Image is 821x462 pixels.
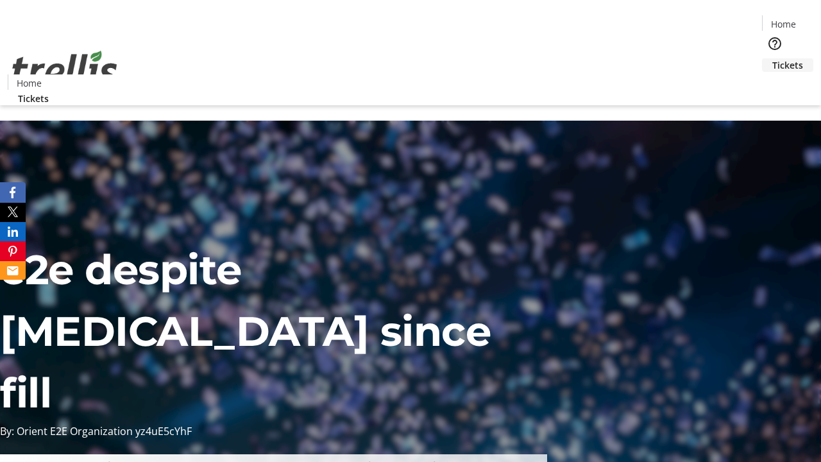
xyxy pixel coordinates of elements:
[17,76,42,90] span: Home
[762,72,788,98] button: Cart
[763,17,804,31] a: Home
[8,92,59,105] a: Tickets
[18,92,49,105] span: Tickets
[8,76,49,90] a: Home
[762,31,788,56] button: Help
[771,17,796,31] span: Home
[8,37,122,101] img: Orient E2E Organization yz4uE5cYhF's Logo
[772,58,803,72] span: Tickets
[762,58,813,72] a: Tickets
